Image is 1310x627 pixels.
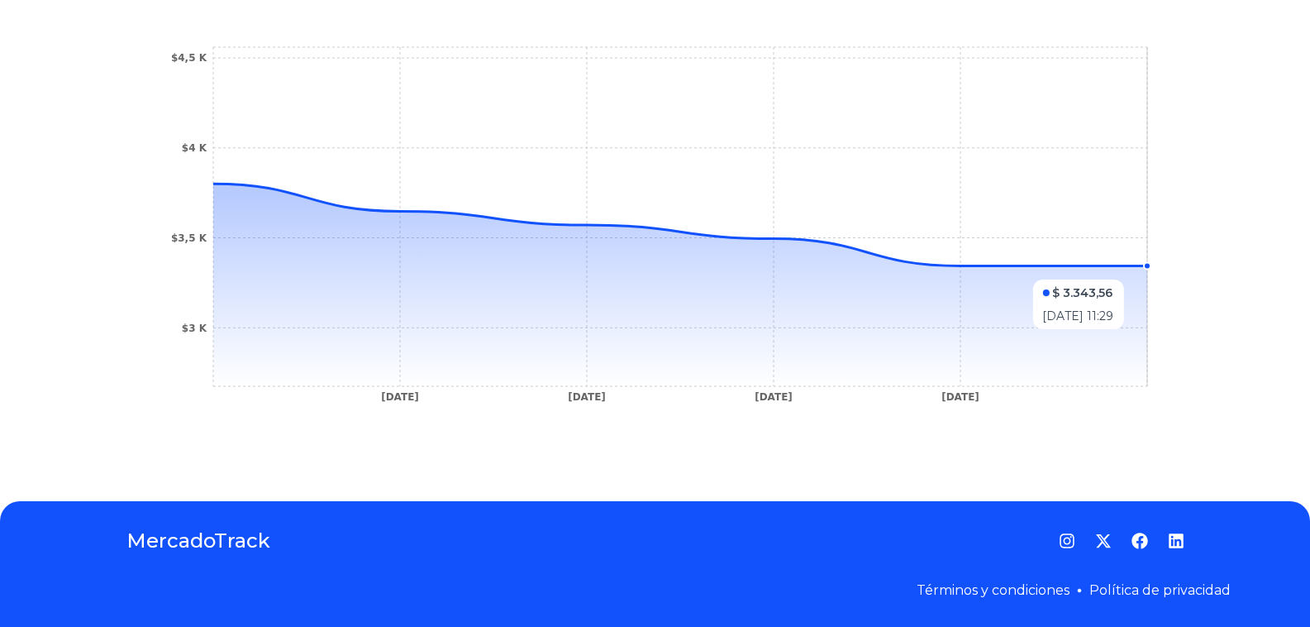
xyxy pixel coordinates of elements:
a: Términos y condiciones [917,582,1069,598]
a: Instagram [1059,533,1075,549]
a: Twitter [1095,533,1112,549]
tspan: $4,5 K [170,52,207,64]
tspan: [DATE] [381,391,419,403]
tspan: $3 K [181,323,207,334]
a: Facebook [1131,533,1148,549]
tspan: [DATE] [941,391,979,403]
a: MercadoTrack [126,528,270,554]
tspan: [DATE] [755,391,793,403]
tspan: $4 K [181,142,207,154]
tspan: $3,5 K [170,232,207,244]
a: LinkedIn [1168,533,1184,549]
a: Política de privacidad [1089,582,1231,598]
tspan: [DATE] [568,391,606,403]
